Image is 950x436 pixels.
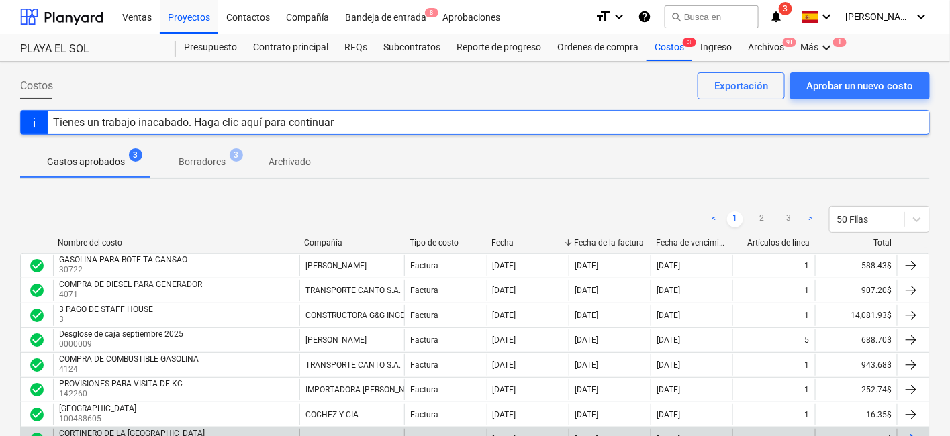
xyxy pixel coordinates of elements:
div: 5 [805,335,810,345]
span: 3 [230,148,243,162]
div: [DATE] [657,286,680,295]
div: La factura fue aprobada [29,406,45,423]
p: 142260 [59,388,185,400]
span: check_circle [29,258,45,274]
div: [DATE] [493,311,516,320]
div: 1 [805,261,810,270]
div: Costos [647,34,692,61]
div: Reporte de progreso [448,34,549,61]
p: 0000009 [59,339,186,350]
p: 30722 [59,264,190,276]
div: La factura fue aprobada [29,258,45,274]
button: Exportación [698,72,785,99]
p: 100488605 [59,413,139,425]
div: [DATE] [575,410,598,419]
div: 16.35$ [815,404,897,425]
div: [PERSON_NAME] [305,335,367,345]
span: 3 [779,2,792,15]
div: [DATE] [493,410,516,419]
div: [DATE] [575,385,598,394]
span: check_circle [29,382,45,398]
div: Fecha de la factura [574,238,645,248]
div: [DATE] [575,286,598,295]
a: Presupuesto [176,34,245,61]
div: Factura [410,261,438,270]
div: 588.43$ [815,255,897,276]
div: [DATE] [493,360,516,370]
i: keyboard_arrow_down [818,9,835,25]
div: [DATE] [657,385,680,394]
i: keyboard_arrow_down [818,40,835,56]
div: La factura fue aprobada [29,332,45,348]
div: Contrato principal [245,34,336,61]
span: search [671,11,681,22]
span: 8 [425,8,438,17]
div: GASOLINA PARA BOTE TA CANSAO [59,255,187,264]
span: [PERSON_NAME] [845,11,912,22]
div: La factura fue aprobada [29,307,45,323]
a: Archivos9+ [740,34,792,61]
div: 252.74$ [815,379,897,400]
div: Tienes un trabajo inacabado. Haga clic aquí para continuar [53,116,334,129]
i: notifications [769,9,783,25]
div: Factura [410,286,438,295]
div: Factura [410,360,438,370]
a: RFQs [336,34,375,61]
div: CONSTRUCTORA G&G INGENIEROS, S.A., [305,311,451,320]
div: Nombre del costo [58,238,293,248]
button: Busca en [665,5,759,28]
div: [DATE] [493,286,516,295]
a: Ingreso [692,34,740,61]
span: check_circle [29,282,45,298]
div: [DATE] [657,360,680,370]
span: 9+ [783,38,796,47]
div: [DATE] [575,311,598,320]
div: [DATE] [657,261,680,270]
a: Previous page [706,211,722,227]
div: Factura [410,335,438,345]
p: 4124 [59,364,201,375]
div: TRANSPORTE CANTO S.A. [305,360,401,370]
div: Artículos de línea [739,238,810,248]
div: La factura fue aprobada [29,382,45,398]
i: format_size [595,9,611,25]
div: Desglose de caja septiembre 2025 [59,329,183,339]
div: 14,081.93$ [815,305,897,326]
i: keyboard_arrow_down [611,9,627,25]
div: Fecha [492,238,563,248]
span: Costos [20,78,53,94]
div: 943.68$ [815,354,897,376]
div: Factura [410,311,438,320]
i: keyboard_arrow_down [914,9,930,25]
button: Aprobar un nuevo costo [790,72,930,99]
div: COMPRA DE COMBUSTIBLE GASOLINA [59,354,199,364]
a: Subcontratos [375,34,448,61]
span: check_circle [29,332,45,348]
a: Page 1 is your current page [727,211,743,227]
div: Fecha de vencimiento [657,238,728,248]
div: 907.20$ [815,280,897,301]
div: COCHEZ Y CIA [305,410,359,419]
p: Gastos aprobados [47,155,125,169]
span: 3 [129,148,142,162]
div: Factura [410,410,438,419]
a: Page 2 [754,211,770,227]
a: Page 3 [781,211,797,227]
span: 1 [833,38,847,47]
div: IMPORTADORA [PERSON_NAME] [305,385,424,394]
div: [DATE] [493,335,516,345]
span: check_circle [29,307,45,323]
div: [GEOGRAPHIC_DATA] [59,404,136,413]
p: Archivado [269,155,311,169]
p: Borradores [179,155,226,169]
a: Ordenes de compra [549,34,647,61]
div: Tipo de costo [410,238,481,248]
div: Aprobar un nuevo costo [806,77,914,95]
div: 1 [805,286,810,295]
a: Costos3 [647,34,692,61]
